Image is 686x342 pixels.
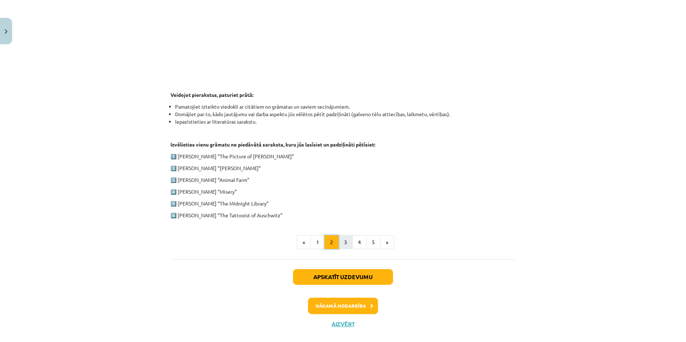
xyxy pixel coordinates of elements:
button: Aizvērt [329,321,357,328]
li: Pamatojiet izteikto viedokli ar citātiem no grāmatas un saviem secinājumiem. [175,103,516,110]
button: 4 [352,235,367,249]
p: 4️⃣ [PERSON_NAME] “Misery” [170,188,516,195]
button: » [380,235,394,249]
button: 3 [338,235,353,249]
p: 5️⃣ [PERSON_NAME] “The Midnight Library” [170,200,516,207]
img: icon-close-lesson-0947bae3869378f0d4975bcd49f059093ad1ed9edebbc8119c70593378902aed.svg [5,29,8,34]
li: Iepazīstieties ar literatūras sarakstu. [175,118,516,125]
p: 6️⃣ [PERSON_NAME] “The Tattooist of Auschwitz” [170,212,516,219]
button: Nākamā nodarbība [308,298,378,314]
button: Apskatīt uzdevumu [293,269,393,285]
button: « [297,235,311,249]
nav: Page navigation example [170,235,516,249]
p: 2️⃣ [PERSON_NAME] “[PERSON_NAME]” [170,164,516,172]
p: 1️⃣ [PERSON_NAME] “The Picture of [PERSON_NAME]” [170,153,516,160]
button: 1 [310,235,325,249]
li: Domājiet par to, kādu jautājumu vai darba aspektu jūs vēlētos pētīt padziļināti (galveno tēlu att... [175,110,516,118]
p: 3️⃣ [PERSON_NAME] “Animal Farm” [170,176,516,184]
button: 2 [324,235,339,249]
strong: Izvēlieties vienu grāmatu no piedāvātā saraksta, kuru jūs lasīsiet un padziļināti pētīsiet: [170,141,375,148]
strong: Veidojot pierakstus, paturiet prātā: [170,91,253,98]
button: 5 [366,235,381,249]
